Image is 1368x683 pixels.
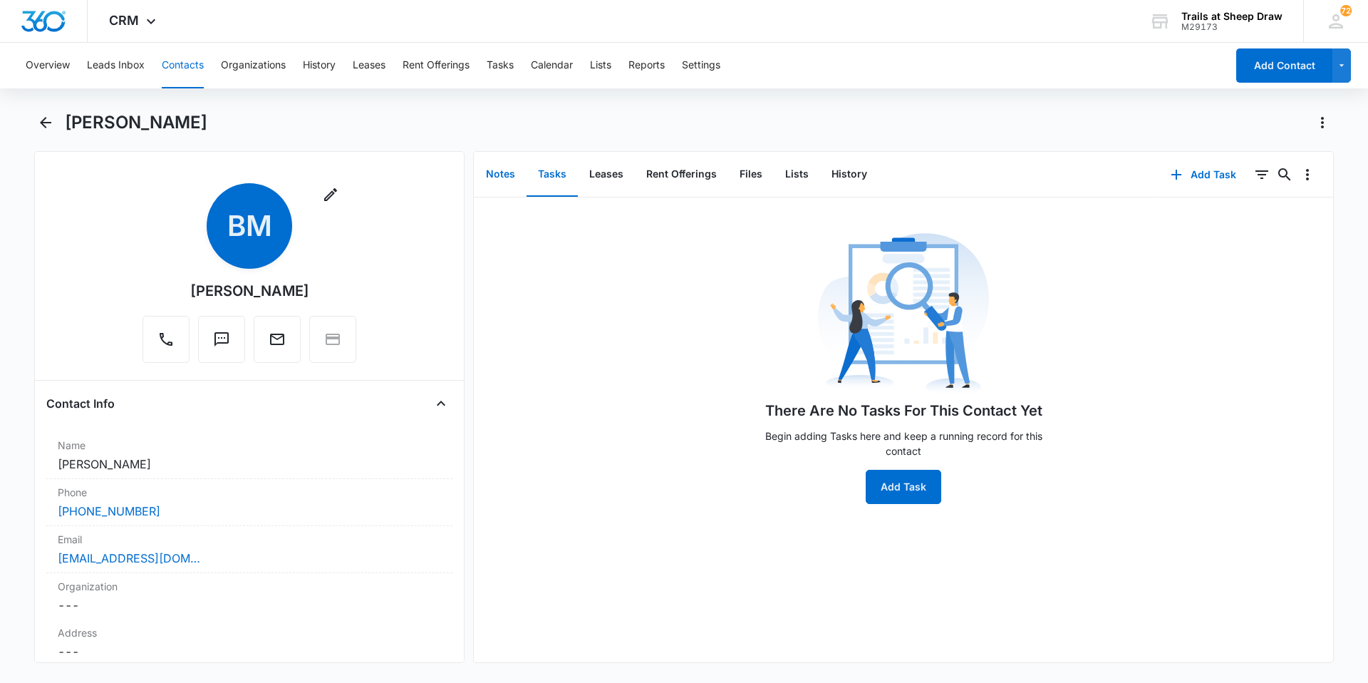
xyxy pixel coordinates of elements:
[87,43,145,88] button: Leads Inbox
[254,316,301,363] button: Email
[142,338,190,350] a: Call
[58,625,441,640] label: Address
[682,43,720,88] button: Settings
[1181,11,1282,22] div: account name
[754,428,1053,458] p: Begin adding Tasks here and keep a running record for this contact
[26,43,70,88] button: Overview
[58,550,200,567] a: [EMAIL_ADDRESS][DOMAIN_NAME]
[430,392,452,415] button: Close
[590,43,611,88] button: Lists
[46,573,452,620] div: Organization---
[162,43,204,88] button: Contacts
[46,620,452,667] div: Address---
[58,532,441,547] label: Email
[765,400,1042,421] h1: There Are No Tasks For This Contact Yet
[1340,5,1352,16] span: 72
[820,153,879,197] button: History
[1340,5,1352,16] div: notifications count
[774,153,820,197] button: Lists
[866,470,941,504] button: Add Task
[303,43,336,88] button: History
[46,395,115,412] h4: Contact Info
[403,43,470,88] button: Rent Offerings
[46,526,452,573] div: Email[EMAIL_ADDRESS][DOMAIN_NAME]
[1273,163,1296,186] button: Search...
[207,183,292,269] span: BM
[65,112,207,133] h1: [PERSON_NAME]
[198,338,245,350] a: Text
[221,43,286,88] button: Organizations
[475,153,527,197] button: Notes
[58,579,441,594] label: Organization
[635,153,728,197] button: Rent Offerings
[728,153,774,197] button: Files
[58,503,160,520] a: [PHONE_NUMBER]
[58,438,441,453] label: Name
[190,280,309,302] div: [PERSON_NAME]
[58,485,441,500] label: Phone
[818,229,989,400] img: No Data
[628,43,665,88] button: Reports
[1236,48,1332,83] button: Add Contact
[578,153,635,197] button: Leases
[1296,163,1319,186] button: Overflow Menu
[58,597,441,614] dd: ---
[142,316,190,363] button: Call
[198,316,245,363] button: Text
[1156,158,1250,192] button: Add Task
[1181,22,1282,32] div: account id
[34,111,56,134] button: Back
[58,456,441,473] dd: [PERSON_NAME]
[254,338,301,350] a: Email
[1311,111,1334,134] button: Actions
[46,479,452,526] div: Phone[PHONE_NUMBER]
[58,643,441,660] dd: ---
[527,153,578,197] button: Tasks
[487,43,514,88] button: Tasks
[1250,163,1273,186] button: Filters
[531,43,573,88] button: Calendar
[109,13,139,28] span: CRM
[46,432,452,479] div: Name[PERSON_NAME]
[353,43,385,88] button: Leases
